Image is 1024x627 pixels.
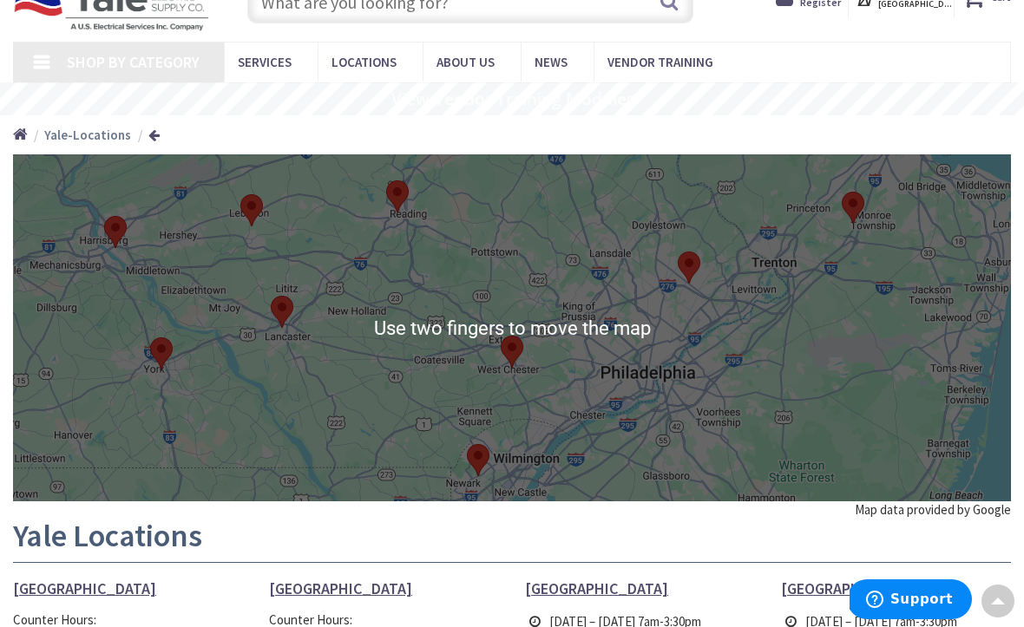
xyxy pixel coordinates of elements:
[13,519,1011,563] h1: Yale Locations
[13,580,156,598] a: [GEOGRAPHIC_DATA]
[525,580,668,598] a: [GEOGRAPHIC_DATA]
[607,54,713,70] span: Vendor Training
[331,54,397,70] span: Locations
[781,580,924,598] a: [GEOGRAPHIC_DATA]
[535,54,568,70] span: News
[13,578,156,598] span: [GEOGRAPHIC_DATA]
[781,578,924,598] span: [GEOGRAPHIC_DATA]
[525,578,668,598] span: [GEOGRAPHIC_DATA]
[238,54,292,70] span: Services
[269,578,412,598] span: [GEOGRAPHIC_DATA]
[269,580,412,598] a: [GEOGRAPHIC_DATA]
[44,127,131,143] strong: Yale-Locations
[67,52,200,72] span: Shop By Category
[850,579,972,623] iframe: Opens a widget where you can find more information
[855,500,1011,519] div: Map data provided by Google
[437,54,495,70] span: About Us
